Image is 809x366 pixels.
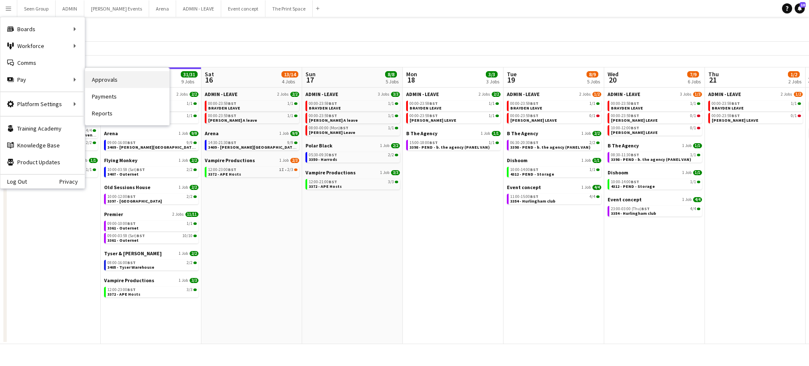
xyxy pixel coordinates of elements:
[0,137,85,154] a: Knowledge Base
[410,113,499,123] a: 00:00-23:59BST1/1[PERSON_NAME] LEAVE
[712,114,740,118] span: 00:00-23:59
[228,167,236,172] span: BST
[611,101,700,110] a: 00:00-23:59BST1/1BRAYDEN LEAVE
[388,102,394,106] span: 1/1
[107,221,197,230] a: 09:00-10:00BST1/13361 - Outernet
[177,92,188,97] span: 2 Jobs
[406,91,501,97] a: ADMIN - LEAVE2 Jobs2/2
[589,102,595,106] span: 1/1
[631,113,639,118] span: BST
[611,153,639,157] span: 08:30-11:30
[309,105,341,111] span: BRAYDEN LEAVE
[388,153,394,157] span: 2/2
[208,144,352,150] span: 3409 - Dorney lake (Breezy Car))
[731,101,740,106] span: BST
[208,168,297,172] div: •
[380,143,389,148] span: 1 Job
[712,118,758,123] span: Chris Lane LEAVE
[507,184,601,190] a: Event concept1 Job4/4
[309,152,398,162] a: 05:30-09:30BST2/23350 - Harrods
[305,91,338,97] span: ADMIN - LEAVE
[208,140,297,150] a: 14:30-21:30BST9/93409 - [PERSON_NAME][GEOGRAPHIC_DATA] ([GEOGRAPHIC_DATA] Car))
[510,114,538,118] span: 00:00-23:59
[208,167,297,176] a: 12:00-23:00BST1I•2/33372 - APE Hosts
[406,130,437,136] span: B The Agency
[179,251,188,256] span: 1 Job
[693,170,702,175] span: 1/1
[712,105,744,111] span: BRAYDEN LEAVE
[305,169,400,176] a: Vampire Productions1 Job3/3
[592,158,601,163] span: 1/1
[579,92,591,97] span: 2 Jobs
[86,168,92,172] span: 1/1
[305,142,400,149] a: Polar Black1 Job2/2
[479,92,490,97] span: 2 Jobs
[608,91,702,97] a: ADMIN - LEAVE3 Jobs1/3
[507,130,601,136] a: B The Agency1 Job2/2
[305,91,400,142] div: ADMIN - LEAVE3 Jobs3/300:00-23:59BST1/1BRAYDEN LEAVE00:00-23:59BST1/1[PERSON_NAME] A leave08:00-0...
[708,91,803,97] a: ADMIN - LEAVE2 Jobs1/2
[56,0,84,17] button: ADMIN
[388,126,394,130] span: 1/1
[611,126,639,130] span: 10:00-12:00
[104,184,198,190] a: Old Sessions House1 Job2/2
[205,130,219,136] span: Arena
[127,287,136,292] span: BST
[107,234,145,238] span: 09:00-03:59 (Sat)
[406,130,501,136] a: B The Agency1 Job1/1
[611,184,655,189] span: 4312 - PEND - Storage
[592,92,601,97] span: 1/2
[190,185,198,190] span: 2/2
[0,120,85,137] a: Training Academy
[190,92,198,97] span: 2/2
[693,197,702,202] span: 4/4
[185,212,198,217] span: 11/11
[510,195,538,199] span: 11:00-15:00
[410,105,442,111] span: BRAYDEN LEAVE
[208,113,297,123] a: 00:00-23:59BST1/1[PERSON_NAME] A leave
[290,92,299,97] span: 2/2
[104,184,198,211] div: Old Sessions House1 Job2/210:00-12:00BST2/23397 - [GEOGRAPHIC_DATA]
[205,91,238,97] span: ADMIN - LEAVE
[641,206,650,211] span: BST
[608,169,628,176] span: Dishoom
[693,143,702,148] span: 1/1
[592,185,601,190] span: 4/4
[800,2,806,8] span: 10
[107,261,136,265] span: 08:00-16:00
[208,141,236,145] span: 14:30-21:30
[391,170,400,175] span: 3/3
[85,105,169,122] a: Reports
[712,102,740,106] span: 00:00-23:59
[104,157,137,163] span: Flying Monkey
[510,118,557,123] span: Chris Lane LEAVE
[510,198,555,204] span: 3354 - Hurlingham club
[107,260,197,270] a: 08:00-16:00BST2/23405 - Tyser Warehouse
[190,131,198,136] span: 9/9
[309,114,337,118] span: 00:00-23:59
[208,114,236,118] span: 00:00-23:59
[510,140,600,150] a: 06:30-20:30BST2/23398 - PEND - b. the agency (PANEL VAN)
[107,225,139,231] span: 3361 - Outernet
[205,157,299,163] a: Vampire Productions1 Job2/3
[507,157,601,184] div: Dishoom1 Job1/110:00-14:00BST1/14312 - PEND - Storage
[489,102,495,106] span: 1/1
[107,195,136,199] span: 10:00-12:00
[89,158,98,163] span: 1/1
[380,170,389,175] span: 1 Job
[107,198,162,204] span: 3397 - Old Sessions House
[680,92,691,97] span: 3 Jobs
[492,131,501,136] span: 1/1
[329,152,337,158] span: BST
[208,118,257,123] span: Chris A leave
[309,125,398,135] a: 08:00-00:00 (Mon)BST1/1[PERSON_NAME] Leave
[86,141,92,145] span: 2/2
[510,102,538,106] span: 00:00-23:59
[631,152,639,158] span: BST
[608,169,702,196] div: Dishoom1 Job1/110:00-14:00BST1/14312 - PEND - Storage
[187,141,193,145] span: 9/9
[608,142,702,149] a: B The Agency1 Job1/1
[205,130,299,136] a: Arena1 Job9/9
[107,233,197,243] a: 09:00-03:59 (Sat)BST10/103361 - Outernet
[510,194,600,203] a: 11:00-15:00BST4/43354 - Hurlingham club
